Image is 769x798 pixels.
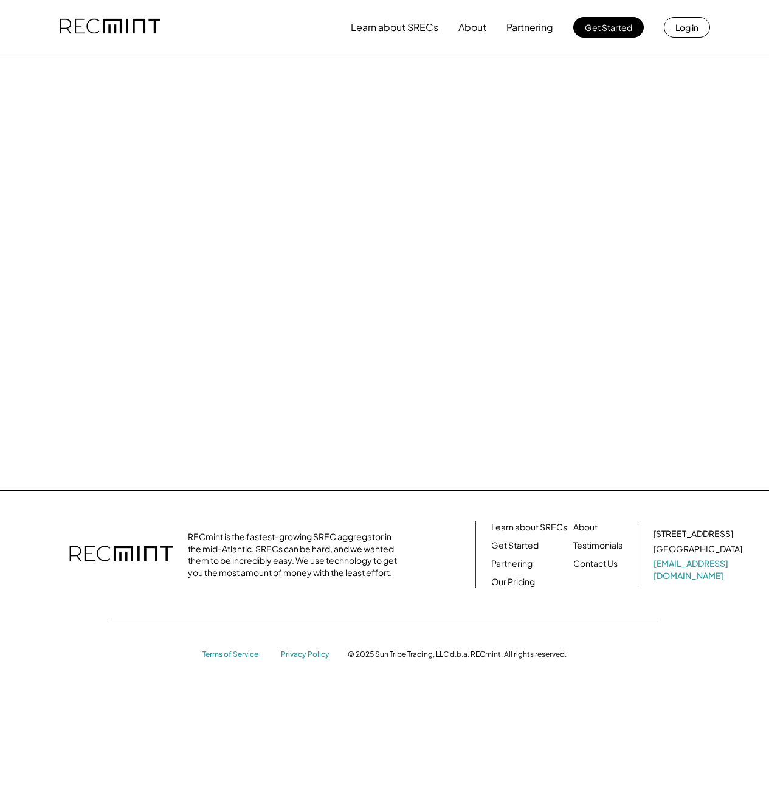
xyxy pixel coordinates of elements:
[573,540,622,552] a: Testimonials
[653,528,733,540] div: [STREET_ADDRESS]
[664,17,710,38] button: Log in
[188,531,404,578] div: RECmint is the fastest-growing SREC aggregator in the mid-Atlantic. SRECs can be hard, and we wan...
[281,650,336,660] a: Privacy Policy
[491,576,535,588] a: Our Pricing
[491,521,567,533] a: Learn about SRECs
[202,650,269,660] a: Terms of Service
[573,17,644,38] button: Get Started
[351,15,438,40] button: Learn about SRECs
[653,558,745,581] a: [EMAIL_ADDRESS][DOMAIN_NAME]
[491,540,539,552] a: Get Started
[69,533,173,576] img: recmint-logotype%403x.png
[506,15,553,40] button: Partnering
[348,650,567,659] div: © 2025 Sun Tribe Trading, LLC d.b.a. RECmint. All rights reserved.
[653,543,742,555] div: [GEOGRAPHIC_DATA]
[573,558,618,570] a: Contact Us
[458,15,486,40] button: About
[491,558,533,570] a: Partnering
[573,521,598,533] a: About
[60,7,160,48] img: recmint-logotype%403x.png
